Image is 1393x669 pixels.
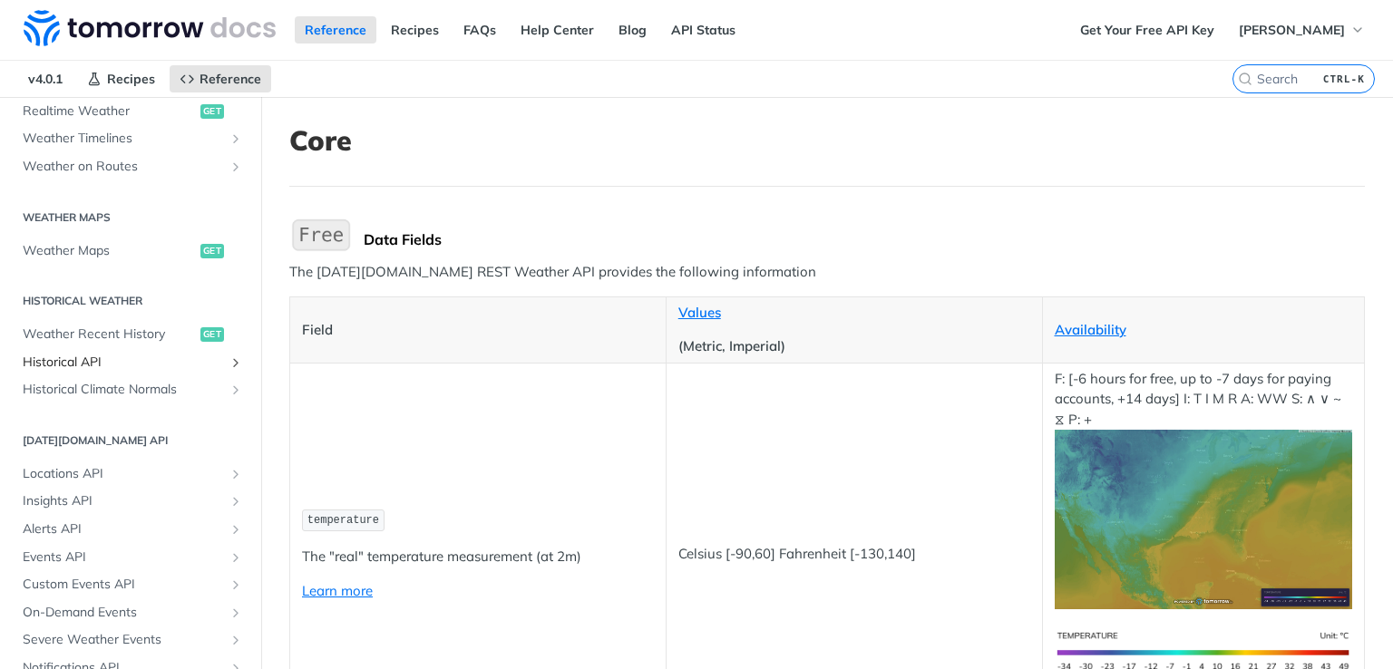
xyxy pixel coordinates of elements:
[1229,16,1375,44] button: [PERSON_NAME]
[170,65,271,92] a: Reference
[229,633,243,647] button: Show subpages for Severe Weather Events
[23,548,224,567] span: Events API
[302,320,654,341] p: Field
[23,604,224,622] span: On-Demand Events
[661,16,745,44] a: API Status
[14,544,248,571] a: Events APIShow subpages for Events API
[381,16,449,44] a: Recipes
[453,16,506,44] a: FAQs
[229,383,243,397] button: Show subpages for Historical Climate Normals
[23,576,224,594] span: Custom Events API
[23,520,224,538] span: Alerts API
[1055,509,1353,527] span: Expand image
[678,304,721,321] a: Values
[1055,642,1353,659] span: Expand image
[14,461,248,488] a: Locations APIShow subpages for Locations API
[14,125,248,152] a: Weather TimelinesShow subpages for Weather Timelines
[23,354,224,372] span: Historical API
[1239,22,1345,38] span: [PERSON_NAME]
[364,230,1365,248] div: Data Fields
[229,550,243,565] button: Show subpages for Events API
[200,104,224,119] span: get
[77,65,165,92] a: Recipes
[289,124,1365,157] h1: Core
[23,465,224,483] span: Locations API
[229,467,243,481] button: Show subpages for Locations API
[229,606,243,620] button: Show subpages for On-Demand Events
[229,131,243,146] button: Show subpages for Weather Timelines
[678,336,1030,357] p: (Metric, Imperial)
[511,16,604,44] a: Help Center
[302,547,654,567] p: The "real" temperature measurement (at 2m)
[229,355,243,370] button: Show subpages for Historical API
[24,10,276,46] img: Tomorrow.io Weather API Docs
[14,488,248,515] a: Insights APIShow subpages for Insights API
[23,631,224,649] span: Severe Weather Events
[289,262,1365,283] p: The [DATE][DOMAIN_NAME] REST Weather API provides the following information
[229,577,243,592] button: Show subpages for Custom Events API
[14,153,248,180] a: Weather on RoutesShow subpages for Weather on Routes
[23,492,224,510] span: Insights API
[229,522,243,537] button: Show subpages for Alerts API
[302,582,373,599] a: Learn more
[14,626,248,654] a: Severe Weather EventsShow subpages for Severe Weather Events
[14,293,248,309] h2: Historical Weather
[18,65,73,92] span: v4.0.1
[200,244,224,258] span: get
[23,325,196,344] span: Weather Recent History
[678,544,1030,565] p: Celsius [-90,60] Fahrenheit [-130,140]
[307,514,379,527] span: temperature
[1319,70,1369,88] kbd: CTRL-K
[23,381,224,399] span: Historical Climate Normals
[295,16,376,44] a: Reference
[23,158,224,176] span: Weather on Routes
[200,71,261,87] span: Reference
[1055,369,1353,609] p: F: [-6 hours for free, up to -7 days for paying accounts, +14 days] I: T I M R A: WW S: ∧ ∨ ~ ⧖ P: +
[14,571,248,598] a: Custom Events APIShow subpages for Custom Events API
[609,16,657,44] a: Blog
[14,516,248,543] a: Alerts APIShow subpages for Alerts API
[23,242,196,260] span: Weather Maps
[200,327,224,342] span: get
[14,321,248,348] a: Weather Recent Historyget
[14,432,248,449] h2: [DATE][DOMAIN_NAME] API
[14,98,248,125] a: Realtime Weatherget
[14,209,248,226] h2: Weather Maps
[23,102,196,121] span: Realtime Weather
[1070,16,1224,44] a: Get Your Free API Key
[14,238,248,265] a: Weather Mapsget
[23,130,224,148] span: Weather Timelines
[1238,72,1252,86] svg: Search
[1055,321,1126,338] a: Availability
[229,494,243,509] button: Show subpages for Insights API
[107,71,155,87] span: Recipes
[229,160,243,174] button: Show subpages for Weather on Routes
[14,349,248,376] a: Historical APIShow subpages for Historical API
[14,599,248,626] a: On-Demand EventsShow subpages for On-Demand Events
[14,376,248,403] a: Historical Climate NormalsShow subpages for Historical Climate Normals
